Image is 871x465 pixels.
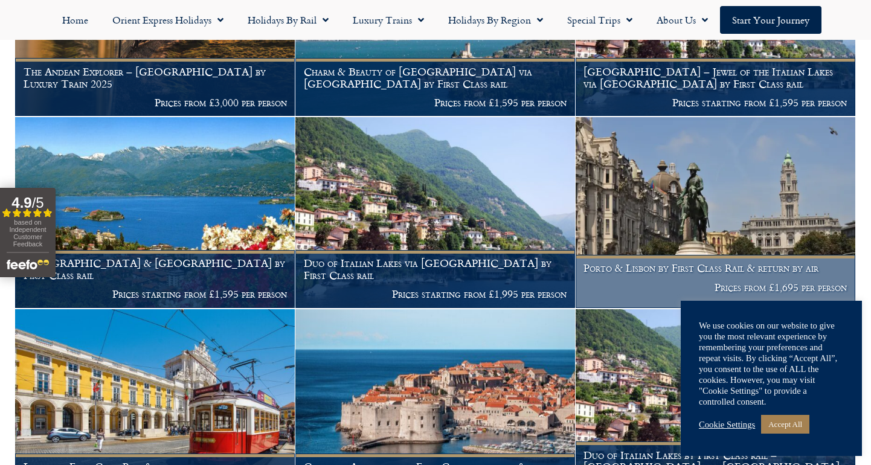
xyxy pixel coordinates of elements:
[576,117,856,308] a: Porto & Lisbon by First Class Rail & return by air Prices from £1,695 per person
[644,6,720,34] a: About Us
[15,117,295,308] a: [GEOGRAPHIC_DATA] & [GEOGRAPHIC_DATA] by First Class rail Prices starting from £1,595 per person
[436,6,555,34] a: Holidays by Region
[236,6,341,34] a: Holidays by Rail
[304,288,567,300] p: Prices starting from £1,995 per person
[583,262,847,274] h1: Porto & Lisbon by First Class Rail & return by air
[583,281,847,293] p: Prices from £1,695 per person
[304,66,567,89] h1: Charm & Beauty of [GEOGRAPHIC_DATA] via [GEOGRAPHIC_DATA] by First Class rail
[304,257,567,281] h1: Duo of Italian Lakes via [GEOGRAPHIC_DATA] by First Class rail
[100,6,236,34] a: Orient Express Holidays
[699,419,755,430] a: Cookie Settings
[583,97,847,109] p: Prices starting from £1,595 per person
[295,117,576,308] a: Duo of Italian Lakes via [GEOGRAPHIC_DATA] by First Class rail Prices starting from £1,995 per pe...
[50,6,100,34] a: Home
[699,320,844,407] div: We use cookies on our website to give you the most relevant experience by remembering your prefer...
[304,97,567,109] p: Prices from £1,595 per person
[6,6,865,34] nav: Menu
[24,66,287,89] h1: The Andean Explorer – [GEOGRAPHIC_DATA] by Luxury Train 2025
[341,6,436,34] a: Luxury Trains
[24,97,287,109] p: Prices from £3,000 per person
[24,288,287,300] p: Prices starting from £1,595 per person
[583,66,847,89] h1: [GEOGRAPHIC_DATA] – Jewel of the Italian Lakes via [GEOGRAPHIC_DATA] by First Class rail
[24,257,287,281] h1: [GEOGRAPHIC_DATA] & [GEOGRAPHIC_DATA] by First Class rail
[761,415,809,434] a: Accept All
[555,6,644,34] a: Special Trips
[720,6,821,34] a: Start your Journey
